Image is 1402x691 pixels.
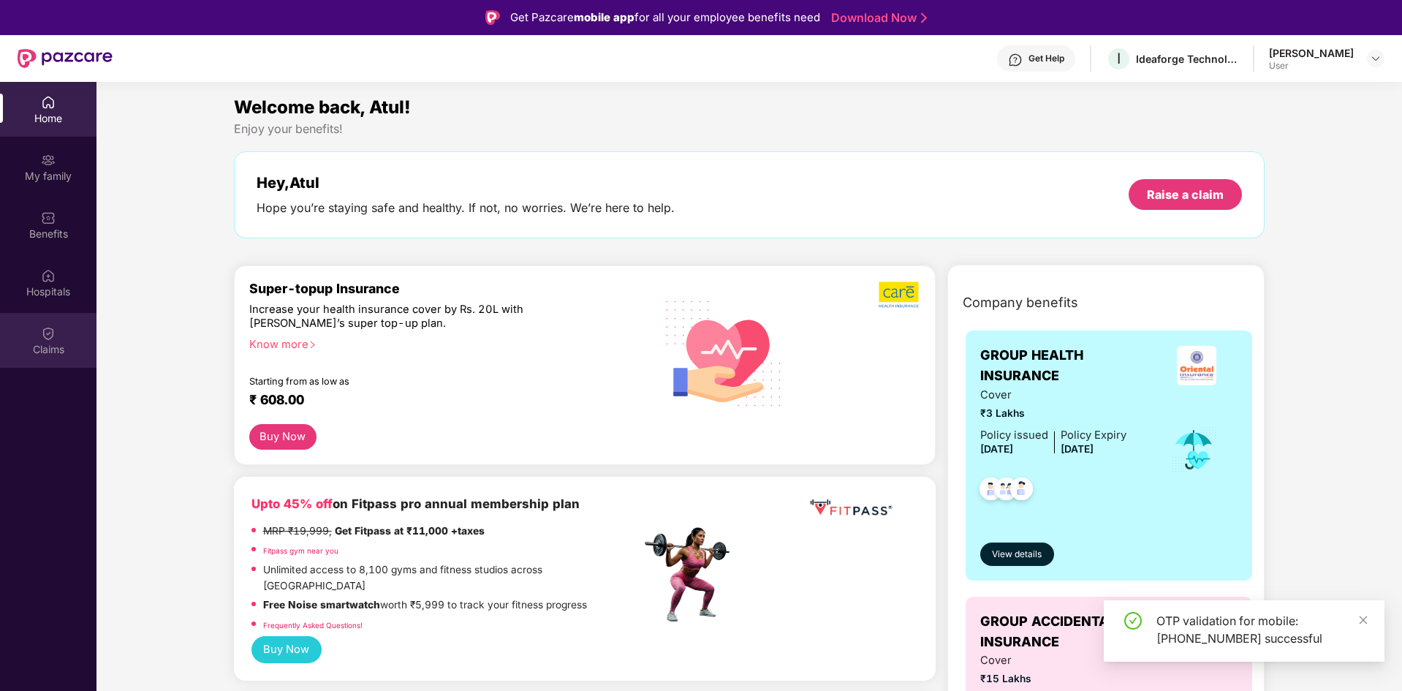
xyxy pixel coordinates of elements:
span: Welcome back, Atul! [234,97,411,118]
img: b5dec4f62d2307b9de63beb79f102df3.png [879,281,920,309]
img: insurerLogo [1177,346,1216,385]
del: MRP ₹19,999, [263,525,332,537]
div: Ideaforge Technology Ltd [1136,52,1238,66]
div: Policy issued [980,427,1048,444]
img: svg+xml;base64,PHN2ZyBpZD0iSG9tZSIgeG1sbnM9Imh0dHA6Ly93d3cudzMub3JnLzIwMDAvc3ZnIiB3aWR0aD0iMjAiIG... [41,95,56,110]
strong: mobile app [574,10,634,24]
p: worth ₹5,999 to track your fitness progress [263,597,587,613]
img: New Pazcare Logo [18,49,113,68]
img: svg+xml;base64,PHN2ZyBpZD0iQmVuZWZpdHMiIHhtbG5zPSJodHRwOi8vd3d3LnczLm9yZy8yMDAwL3N2ZyIgd2lkdGg9Ij... [41,211,56,225]
a: Fitpass gym near you [263,546,338,555]
div: Hope you’re staying safe and healthy. If not, no worries. We’re here to help. [257,200,675,216]
span: check-circle [1124,612,1142,630]
div: Policy Expiry [1061,427,1126,444]
img: svg+xml;base64,PHN2ZyB3aWR0aD0iMjAiIGhlaWdodD0iMjAiIHZpZXdCb3g9IjAgMCAyMCAyMCIgZmlsbD0ibm9uZSIgeG... [41,153,56,167]
button: Buy Now [249,424,317,450]
a: Download Now [831,10,922,26]
div: User [1269,60,1354,72]
div: Hey, Atul [257,174,675,192]
span: GROUP HEALTH INSURANCE [980,345,1155,387]
div: Enjoy your benefits! [234,121,1265,137]
img: svg+xml;base64,PHN2ZyB4bWxucz0iaHR0cDovL3d3dy53My5vcmcvMjAwMC9zdmciIHdpZHRoPSI0OC45MTUiIGhlaWdodD... [988,473,1024,509]
img: svg+xml;base64,PHN2ZyB4bWxucz0iaHR0cDovL3d3dy53My5vcmcvMjAwMC9zdmciIHhtbG5zOnhsaW5rPSJodHRwOi8vd3... [654,282,794,423]
div: Raise a claim [1147,186,1224,203]
span: View details [992,548,1042,562]
img: svg+xml;base64,PHN2ZyBpZD0iSG9zcGl0YWxzIiB4bWxucz0iaHR0cDovL3d3dy53My5vcmcvMjAwMC9zdmciIHdpZHRoPS... [41,268,56,283]
img: svg+xml;base64,PHN2ZyBpZD0iSGVscC0zMngzMiIgeG1sbnM9Imh0dHA6Ly93d3cudzMub3JnLzIwMDAvc3ZnIiB3aWR0aD... [1008,53,1023,67]
strong: Get Fitpass at ₹11,000 +taxes [335,525,485,537]
img: Logo [485,10,500,25]
img: svg+xml;base64,PHN2ZyB4bWxucz0iaHR0cDovL3d3dy53My5vcmcvMjAwMC9zdmciIHdpZHRoPSI0OC45NDMiIGhlaWdodD... [1004,473,1039,509]
span: right [308,341,317,349]
img: svg+xml;base64,PHN2ZyB4bWxucz0iaHR0cDovL3d3dy53My5vcmcvMjAwMC9zdmciIHdpZHRoPSI0OC45NDMiIGhlaWdodD... [973,473,1009,509]
div: Super-topup Insurance [249,281,641,296]
img: Stroke [921,10,927,26]
img: svg+xml;base64,PHN2ZyBpZD0iRHJvcGRvd24tMzJ4MzIiIHhtbG5zPSJodHRwOi8vd3d3LnczLm9yZy8yMDAwL3N2ZyIgd2... [1370,53,1382,64]
span: Cover [980,387,1126,404]
span: Company benefits [963,292,1078,313]
span: ₹3 Lakhs [980,406,1126,422]
b: on Fitpass pro annual membership plan [251,496,580,511]
span: GROUP ACCIDENTAL INSURANCE [980,611,1163,653]
div: OTP validation for mobile: [PHONE_NUMBER] successful [1156,612,1367,647]
div: ₹ 608.00 [249,392,626,409]
div: Starting from as low as [249,376,579,386]
span: Cover [980,652,1126,669]
div: Get Help [1028,53,1064,64]
span: close [1358,615,1368,625]
strong: Free Noise smartwatch [263,599,380,611]
a: Frequently Asked Questions! [263,621,363,630]
button: Buy Now [251,636,322,663]
div: Get Pazcare for all your employee benefits need [510,9,820,26]
button: View details [980,543,1054,566]
span: [DATE] [980,443,1013,455]
img: svg+xml;base64,PHN2ZyBpZD0iQ2xhaW0iIHhtbG5zPSJodHRwOi8vd3d3LnczLm9yZy8yMDAwL3N2ZyIgd2lkdGg9IjIwIi... [41,326,56,341]
div: Know more [249,338,632,348]
span: I [1117,50,1121,67]
b: Upto 45% off [251,496,333,511]
img: icon [1170,426,1218,474]
span: [DATE] [1061,443,1094,455]
p: Unlimited access to 8,100 gyms and fitness studios across [GEOGRAPHIC_DATA] [263,562,640,594]
div: [PERSON_NAME] [1269,46,1354,60]
img: fpp.png [640,524,743,626]
span: ₹15 Lakhs [980,671,1126,687]
img: fppp.png [807,494,895,521]
div: Increase your health insurance cover by Rs. 20L with [PERSON_NAME]’s super top-up plan. [249,303,577,331]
